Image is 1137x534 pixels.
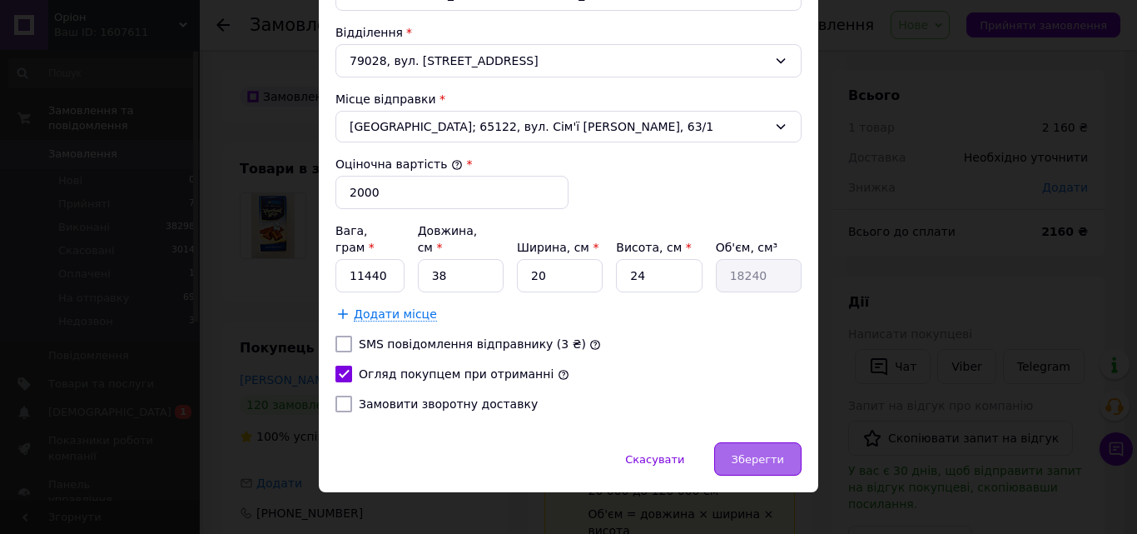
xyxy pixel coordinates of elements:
div: Об'єм, см³ [716,239,802,256]
div: 79028, вул. [STREET_ADDRESS] [335,44,802,77]
span: Скасувати [625,453,684,466]
label: Висота, см [616,241,691,254]
label: Замовити зворотну доставку [359,397,538,411]
span: [GEOGRAPHIC_DATA]; 65122, вул. Сім'ї [PERSON_NAME], 63/1 [350,118,767,135]
label: Вага, грам [335,224,375,254]
div: Відділення [335,24,802,41]
label: Огляд покупцем при отриманні [359,367,554,381]
label: Ширина, см [517,241,598,254]
div: Місце відправки [335,91,802,107]
label: Оціночна вартість [335,157,463,171]
label: SMS повідомлення відправнику (3 ₴) [359,337,586,351]
label: Довжина, см [418,224,478,254]
span: Додати місце [354,307,437,322]
span: Зберегти [732,453,784,466]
